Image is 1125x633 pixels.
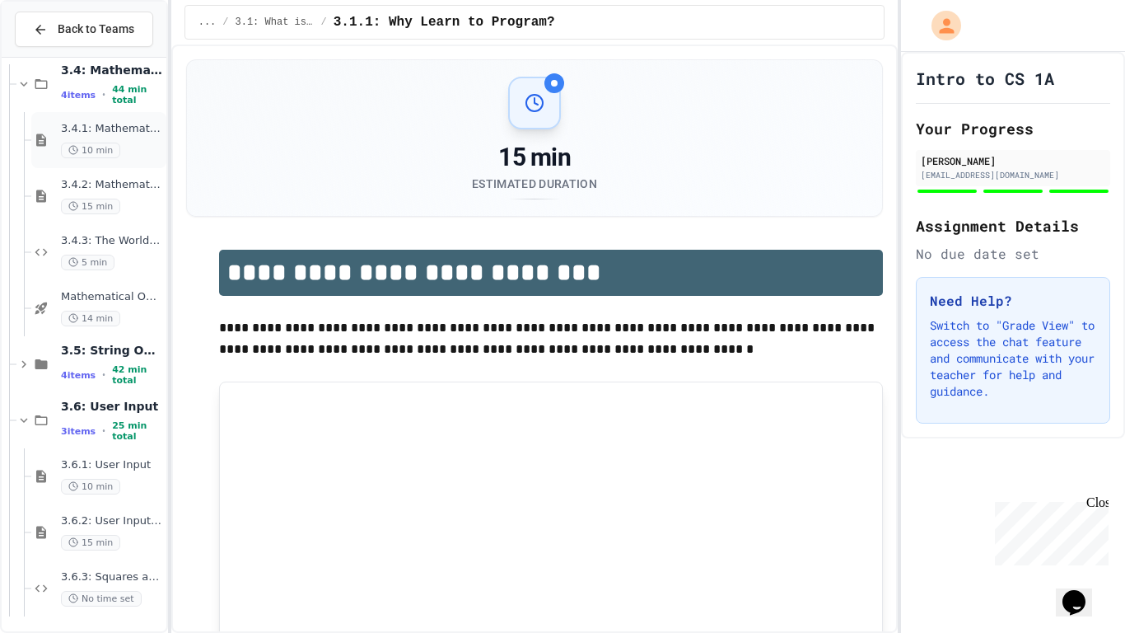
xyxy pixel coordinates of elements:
h3: Need Help? [930,291,1096,311]
span: 3.6.2: User Input - Review [61,514,163,528]
iframe: chat widget [1056,567,1109,617]
div: Estimated Duration [472,176,597,192]
div: My Account [914,7,965,45]
h2: Assignment Details [916,214,1110,237]
div: [PERSON_NAME] [921,153,1105,168]
span: 3 items [61,426,96,437]
span: 15 min [61,199,120,214]
span: / [222,16,228,29]
p: Switch to "Grade View" to access the chat feature and communicate with your teacher for help and ... [930,317,1096,400]
span: 44 min total [112,84,163,105]
span: • [102,88,105,101]
span: 3.4.3: The World's Worst Farmers Market [61,234,163,248]
h2: Your Progress [916,117,1110,140]
div: No due date set [916,244,1110,264]
span: 25 min total [112,420,163,442]
span: 14 min [61,311,120,326]
span: 42 min total [112,364,163,386]
h1: Intro to CS 1A [916,67,1054,90]
span: 3.4.1: Mathematical Operators [61,122,163,136]
span: 10 min [61,143,120,158]
iframe: chat widget [988,495,1109,565]
span: Back to Teams [58,21,134,38]
span: 3.6: User Input [61,399,163,414]
span: 3.4.2: Mathematical Operators - Review [61,178,163,192]
button: Back to Teams [15,12,153,47]
span: ... [198,16,217,29]
div: [EMAIL_ADDRESS][DOMAIN_NAME] [921,169,1105,181]
div: 15 min [472,143,597,172]
span: • [102,424,105,438]
span: 4 items [61,370,96,381]
span: No time set [61,591,142,607]
span: 3.4: Mathematical Operators [61,63,163,77]
span: 3.5: String Operators [61,343,163,358]
span: 5 min [61,255,114,270]
span: 3.1: What is Code? [236,16,315,29]
span: 10 min [61,479,120,495]
span: • [102,368,105,382]
span: / [321,16,327,29]
span: 3.6.3: Squares and Circles [61,570,163,584]
span: 4 items [61,90,96,101]
div: Chat with us now!Close [7,7,114,105]
span: 3.1.1: Why Learn to Program? [334,12,555,32]
span: 3.6.1: User Input [61,458,163,472]
span: 15 min [61,535,120,551]
span: Mathematical Operators - Quiz [61,290,163,304]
